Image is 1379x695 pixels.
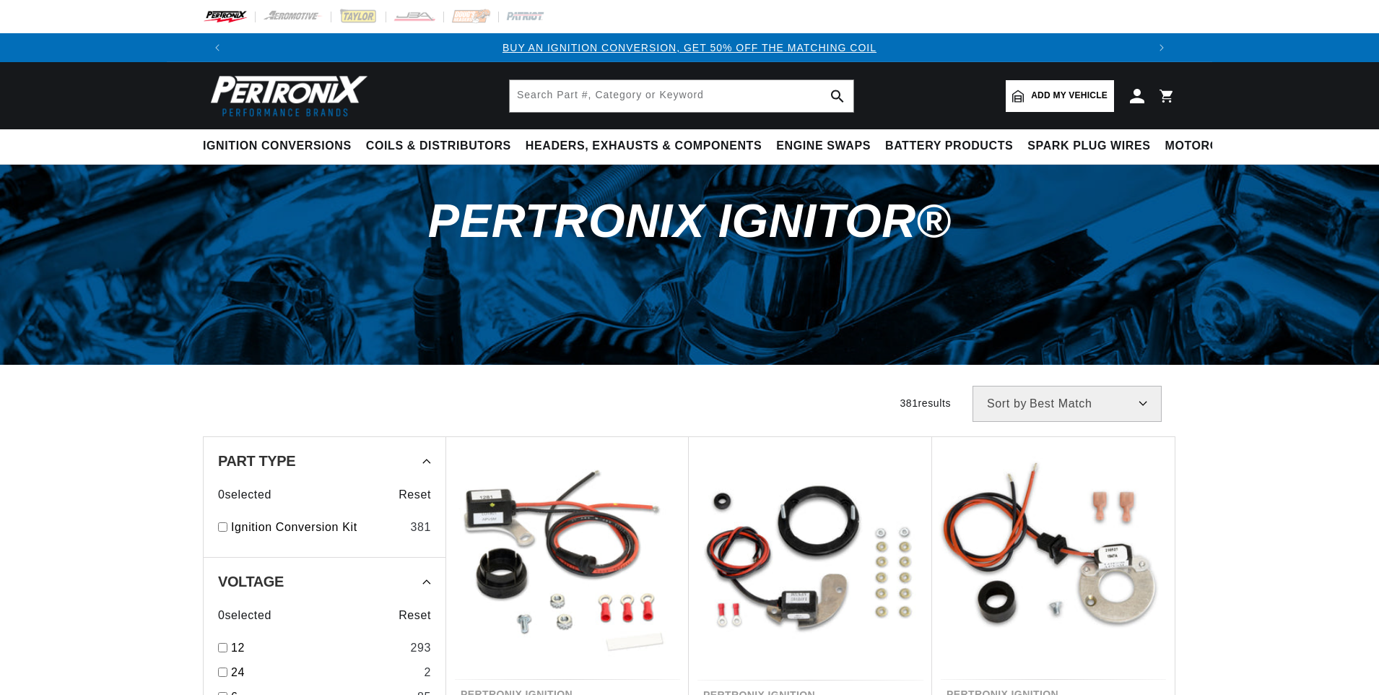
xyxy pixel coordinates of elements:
div: 1 of 3 [232,40,1147,56]
div: Announcement [232,40,1147,56]
button: search button [822,80,853,112]
summary: Battery Products [878,129,1020,163]
a: 24 [231,663,418,682]
button: Translation missing: en.sections.announcements.previous_announcement [203,33,232,62]
summary: Headers, Exhausts & Components [518,129,769,163]
span: Reset [399,485,431,504]
span: Coils & Distributors [366,139,511,154]
span: 0 selected [218,485,271,504]
span: Ignition Conversions [203,139,352,154]
span: Part Type [218,454,295,468]
span: Motorcycle [1165,139,1251,154]
span: Add my vehicle [1031,89,1108,103]
span: Battery Products [885,139,1013,154]
summary: Ignition Conversions [203,129,359,163]
select: Sort by [973,386,1162,422]
a: Ignition Conversion Kit [231,518,404,537]
div: 2 [424,663,431,682]
span: Sort by [987,398,1027,410]
summary: Engine Swaps [769,129,878,163]
button: Translation missing: en.sections.announcements.next_announcement [1147,33,1176,62]
span: Engine Swaps [776,139,871,154]
a: 12 [231,639,404,657]
summary: Coils & Distributors [359,129,518,163]
span: Reset [399,606,431,625]
div: 293 [410,639,431,657]
a: BUY AN IGNITION CONVERSION, GET 50% OFF THE MATCHING COIL [503,42,876,53]
img: Pertronix [203,71,369,121]
slideshow-component: Translation missing: en.sections.announcements.announcement_bar [167,33,1212,62]
div: 381 [410,518,431,537]
a: Add my vehicle [1006,80,1114,112]
summary: Spark Plug Wires [1020,129,1157,163]
span: PerTronix Ignitor® [428,194,951,247]
summary: Motorcycle [1158,129,1258,163]
span: Spark Plug Wires [1027,139,1150,154]
span: Voltage [218,574,284,589]
span: 381 results [900,397,951,409]
span: Headers, Exhausts & Components [526,139,762,154]
input: Search Part #, Category or Keyword [510,80,853,112]
span: 0 selected [218,606,271,625]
